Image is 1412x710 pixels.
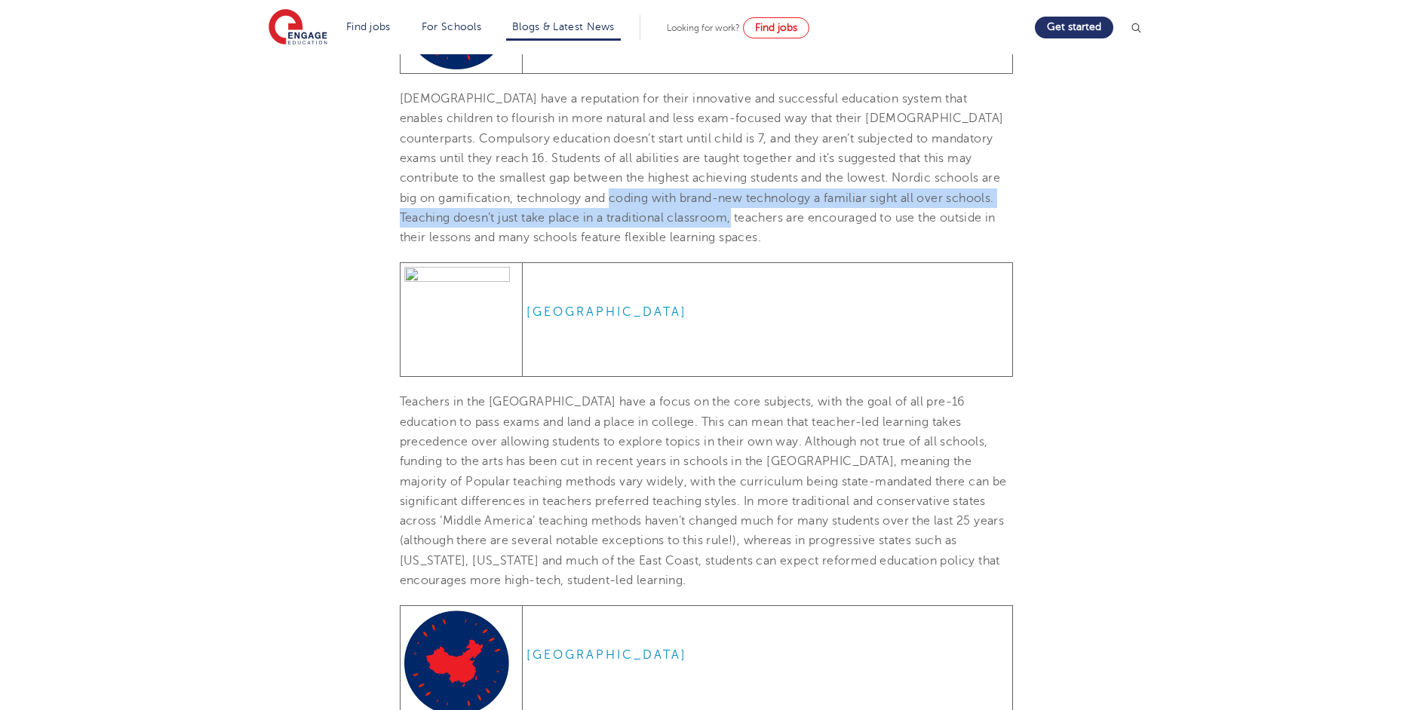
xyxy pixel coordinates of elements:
a: For Schools [422,21,481,32]
h6: [GEOGRAPHIC_DATA] [526,647,1008,663]
span: Teachers in the [GEOGRAPHIC_DATA] have a focus on the core subjects, with the goal of all pre-16 ... [400,395,1007,587]
span: Looking for work? [667,23,740,33]
h6: [GEOGRAPHIC_DATA] [526,305,1008,320]
img: Engage Education [269,9,327,47]
span: [DEMOGRAPHIC_DATA] have a reputation for their innovative and successful education system that en... [400,92,1004,244]
a: Get started [1035,17,1113,38]
span: Find jobs [755,22,797,33]
a: Find jobs [743,17,809,38]
a: Find jobs [346,21,391,32]
a: Blogs & Latest News [512,21,615,32]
